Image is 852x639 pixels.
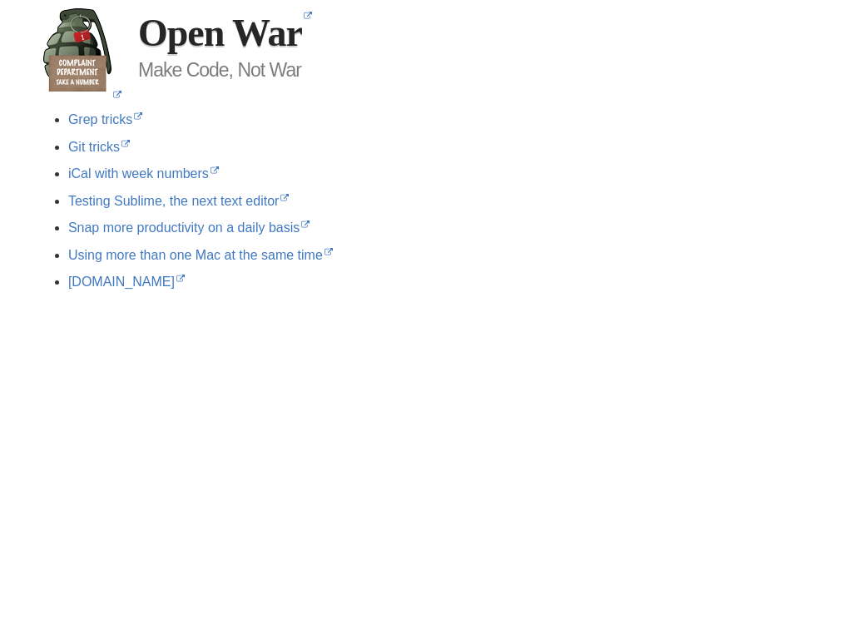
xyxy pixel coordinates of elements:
a: Home [27,8,138,109]
a: Git tricks [68,140,130,154]
a: Open War [138,12,312,54]
a: Snap more productivity on a daily basis [68,220,310,235]
a: Grep tricks [68,112,142,126]
a: iCal with week numbers [68,166,219,181]
a: Testing Sublime, the next text editor [68,194,289,208]
img: Home [43,8,111,92]
a: Using more than one Mac at the same time [68,248,333,262]
h3: Make Code, Not War [27,58,825,82]
a: [DOMAIN_NAME] [68,275,185,289]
